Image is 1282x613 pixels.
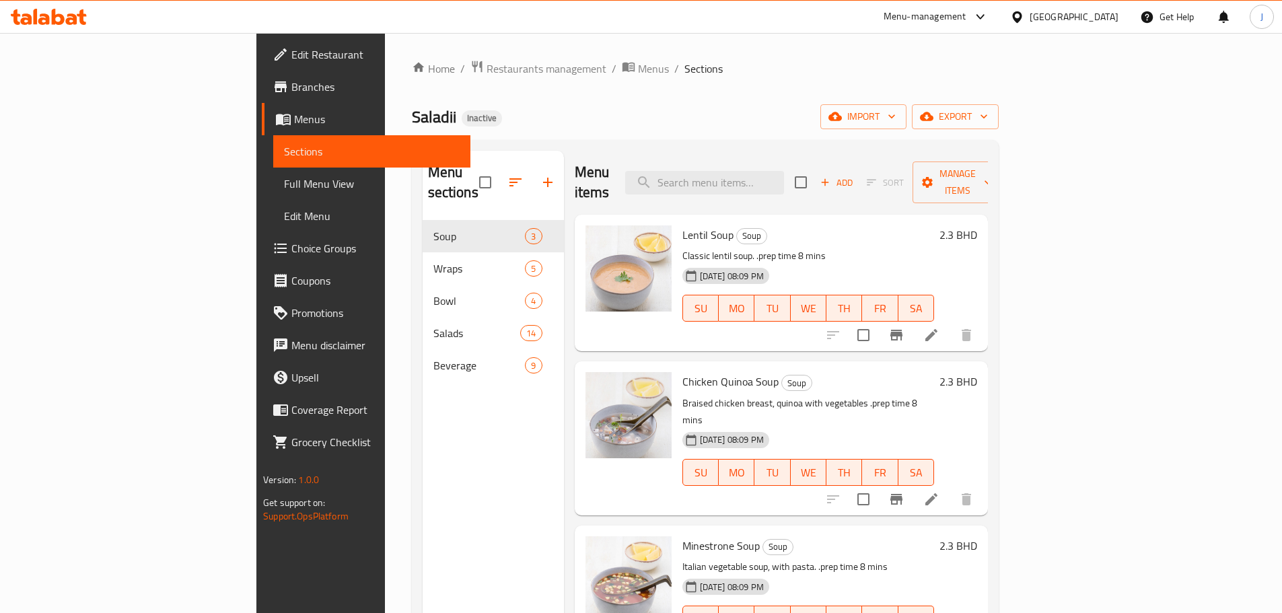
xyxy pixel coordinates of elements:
button: MO [719,459,754,486]
a: Menu disclaimer [262,329,470,361]
span: [DATE] 08:09 PM [695,433,769,446]
span: export [923,108,988,125]
a: Promotions [262,297,470,329]
div: [GEOGRAPHIC_DATA] [1030,9,1118,24]
span: SA [904,463,929,482]
div: Soup3 [423,220,564,252]
a: Upsell [262,361,470,394]
input: search [625,171,784,194]
span: Grocery Checklist [291,434,460,450]
span: 4 [526,295,541,308]
p: Classic lentil soup. .prep time 8 mins [682,248,934,264]
span: Choice Groups [291,240,460,256]
span: Select to update [849,485,878,513]
div: Wraps5 [423,252,564,285]
a: Branches [262,71,470,103]
span: Select all sections [471,168,499,196]
span: TH [832,463,857,482]
span: Soup [737,228,767,244]
span: Coverage Report [291,402,460,418]
a: Coupons [262,264,470,297]
nav: breadcrumb [412,60,999,77]
a: Grocery Checklist [262,426,470,458]
button: TH [826,295,862,322]
button: TH [826,459,862,486]
button: export [912,104,999,129]
button: FR [862,295,898,322]
span: Soup [782,375,812,391]
span: SU [688,299,713,318]
a: Edit Menu [273,200,470,232]
button: WE [791,459,826,486]
div: Bowl4 [423,285,564,317]
div: Salads14 [423,317,564,349]
div: Inactive [462,110,502,127]
h6: 2.3 BHD [939,536,977,555]
span: J [1260,9,1263,24]
a: Edit menu item [923,327,939,343]
span: Inactive [462,112,502,124]
button: WE [791,295,826,322]
span: Get support on: [263,494,325,511]
button: Manage items [913,161,1003,203]
a: Coverage Report [262,394,470,426]
div: Soup [781,375,812,391]
button: SA [898,295,934,322]
span: Chicken Quinoa Soup [682,371,779,392]
span: FR [867,299,892,318]
button: Branch-specific-item [880,319,913,351]
span: Edit Menu [284,208,460,224]
button: TU [754,459,790,486]
span: Salads [433,325,521,341]
span: Manage items [923,166,992,199]
span: Bowl [433,293,526,309]
button: SU [682,459,719,486]
span: TH [832,299,857,318]
span: TU [760,299,785,318]
span: Wraps [433,260,526,277]
button: MO [719,295,754,322]
div: Soup [736,228,767,244]
img: Lentil Soup [585,225,672,312]
div: items [525,228,542,244]
span: Select to update [849,321,878,349]
span: Menus [638,61,669,77]
button: import [820,104,906,129]
div: Beverage9 [423,349,564,382]
button: Add section [532,166,564,199]
div: items [525,293,542,309]
span: 14 [521,327,541,340]
span: SA [904,299,929,318]
h6: 2.3 BHD [939,372,977,391]
div: items [520,325,542,341]
span: Sections [284,143,460,159]
span: [DATE] 08:09 PM [695,581,769,593]
span: Minestrone Soup [682,536,760,556]
span: Sections [684,61,723,77]
span: Full Menu View [284,176,460,192]
a: Edit Restaurant [262,38,470,71]
button: TU [754,295,790,322]
span: FR [867,463,892,482]
a: Full Menu View [273,168,470,200]
span: Soup [763,539,793,554]
span: MO [724,299,749,318]
span: MO [724,463,749,482]
span: Upsell [291,369,460,386]
span: Coupons [291,273,460,289]
span: WE [796,463,821,482]
span: Edit Restaurant [291,46,460,63]
span: Sort sections [499,166,532,199]
nav: Menu sections [423,215,564,387]
span: Add [818,175,855,190]
span: WE [796,299,821,318]
span: [DATE] 08:09 PM [695,270,769,283]
span: Beverage [433,357,526,373]
span: Branches [291,79,460,95]
span: SU [688,463,713,482]
span: Soup [433,228,526,244]
div: items [525,260,542,277]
